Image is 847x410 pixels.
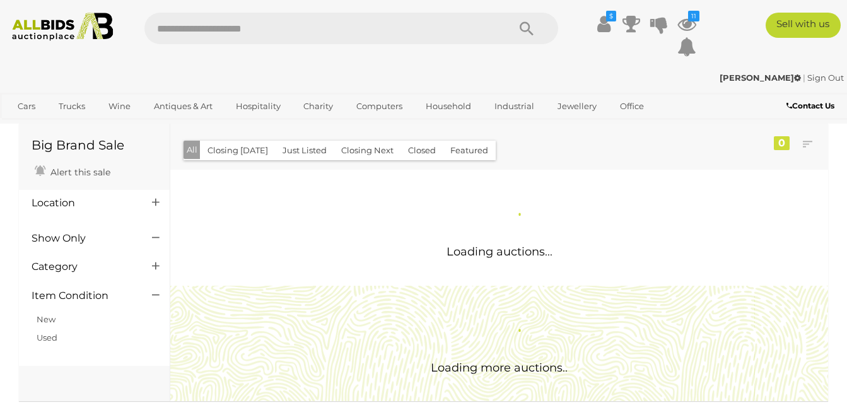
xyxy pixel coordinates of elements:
[32,233,133,244] h4: Show Only
[606,11,616,21] i: $
[431,361,568,375] span: Loading more auctions..
[9,96,44,117] a: Cars
[32,290,133,302] h4: Item Condition
[443,141,496,160] button: Featured
[774,136,790,150] div: 0
[32,138,157,152] h1: Big Brand Sale
[486,96,542,117] a: Industrial
[32,261,133,272] h4: Category
[677,13,696,35] a: 11
[766,13,841,38] a: Sell with us
[100,96,139,117] a: Wine
[275,141,334,160] button: Just Listed
[803,73,805,83] span: |
[200,141,276,160] button: Closing [DATE]
[348,96,411,117] a: Computers
[228,96,289,117] a: Hospitality
[32,197,133,209] h4: Location
[400,141,443,160] button: Closed
[594,13,613,35] a: $
[37,332,57,343] a: Used
[447,245,552,259] span: Loading auctions...
[807,73,844,83] a: Sign Out
[688,11,699,21] i: 11
[50,96,93,117] a: Trucks
[334,141,401,160] button: Closing Next
[295,96,341,117] a: Charity
[495,13,558,44] button: Search
[184,141,201,159] button: All
[37,314,55,324] a: New
[32,161,114,180] a: Alert this sale
[9,117,52,138] a: Sports
[47,167,110,178] span: Alert this sale
[612,96,652,117] a: Office
[418,96,479,117] a: Household
[720,73,801,83] strong: [PERSON_NAME]
[59,117,165,138] a: [GEOGRAPHIC_DATA]
[720,73,803,83] a: [PERSON_NAME]
[6,13,119,41] img: Allbids.com.au
[146,96,221,117] a: Antiques & Art
[786,99,838,113] a: Contact Us
[549,96,605,117] a: Jewellery
[786,101,834,110] b: Contact Us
